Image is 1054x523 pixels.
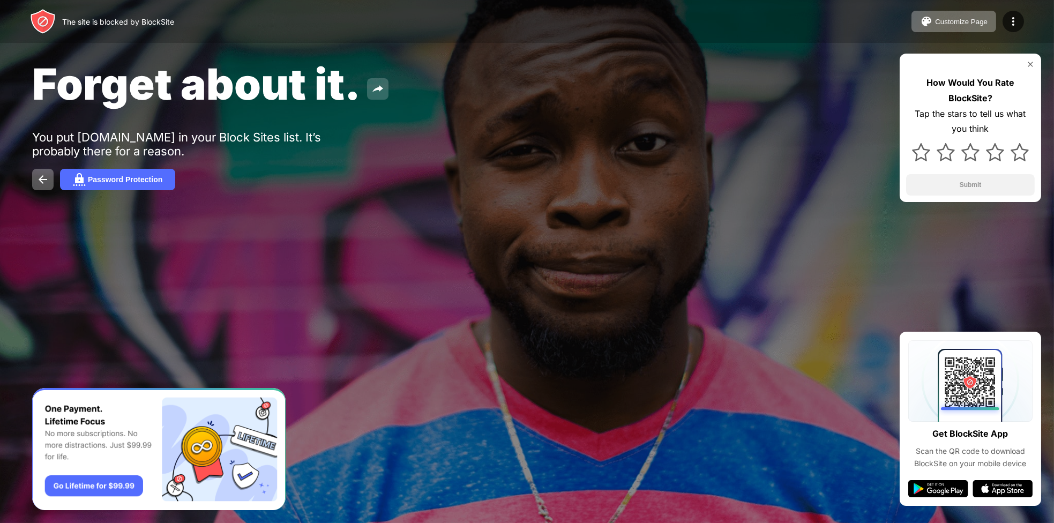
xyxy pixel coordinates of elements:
div: Password Protection [88,175,162,184]
img: star.svg [986,143,1004,161]
div: How Would You Rate BlockSite? [906,75,1035,106]
img: google-play.svg [908,480,968,497]
div: Get BlockSite App [933,426,1008,442]
button: Password Protection [60,169,175,190]
button: Submit [906,174,1035,196]
img: back.svg [36,173,49,186]
img: header-logo.svg [30,9,56,34]
iframe: Banner [32,388,286,511]
div: Tap the stars to tell us what you think [906,106,1035,137]
img: app-store.svg [973,480,1033,497]
img: share.svg [371,83,384,95]
div: Scan the QR code to download BlockSite on your mobile device [908,445,1033,469]
img: rate-us-close.svg [1026,60,1035,69]
img: pallet.svg [920,15,933,28]
img: qrcode.svg [908,340,1033,422]
span: Forget about it. [32,58,361,110]
button: Customize Page [911,11,996,32]
div: The site is blocked by BlockSite [62,17,174,26]
img: star.svg [912,143,930,161]
img: star.svg [961,143,980,161]
div: You put [DOMAIN_NAME] in your Block Sites list. It’s probably there for a reason. [32,130,363,158]
img: password.svg [73,173,86,186]
div: Customize Page [935,18,988,26]
img: menu-icon.svg [1007,15,1020,28]
img: star.svg [1011,143,1029,161]
img: star.svg [937,143,955,161]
